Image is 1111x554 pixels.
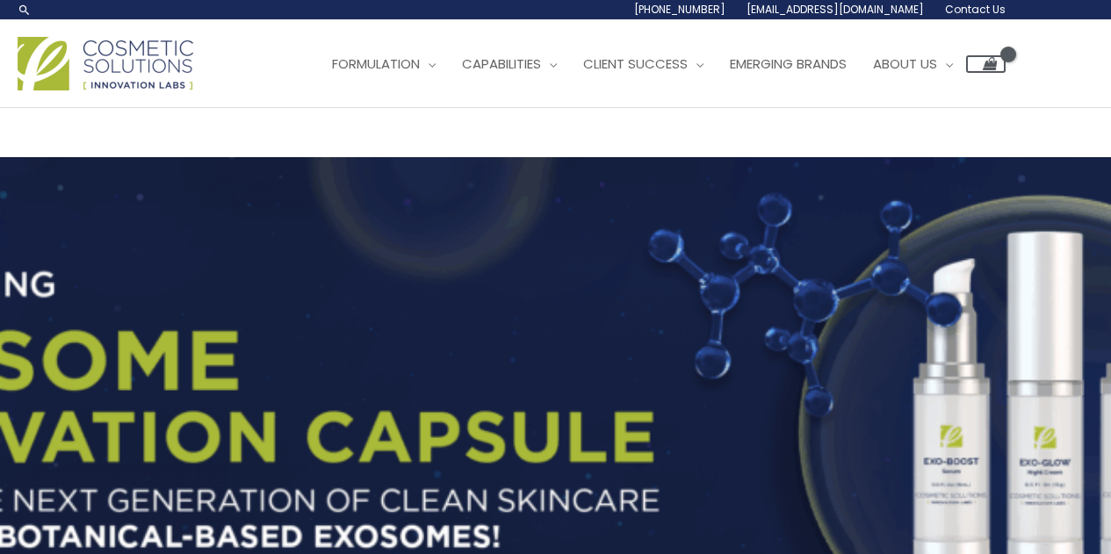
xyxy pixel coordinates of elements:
span: [EMAIL_ADDRESS][DOMAIN_NAME] [747,2,924,17]
span: [PHONE_NUMBER] [634,2,725,17]
a: About Us [860,38,966,90]
nav: Site Navigation [306,38,1006,90]
span: Emerging Brands [730,54,847,73]
span: Client Success [583,54,688,73]
a: Emerging Brands [717,38,860,90]
a: Search icon link [18,3,32,17]
a: View Shopping Cart, empty [966,55,1006,73]
span: Contact Us [945,2,1006,17]
img: Cosmetic Solutions Logo [18,37,193,90]
a: Formulation [319,38,449,90]
span: Capabilities [462,54,541,73]
a: Capabilities [449,38,570,90]
a: Client Success [570,38,717,90]
span: Formulation [332,54,420,73]
span: About Us [873,54,937,73]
